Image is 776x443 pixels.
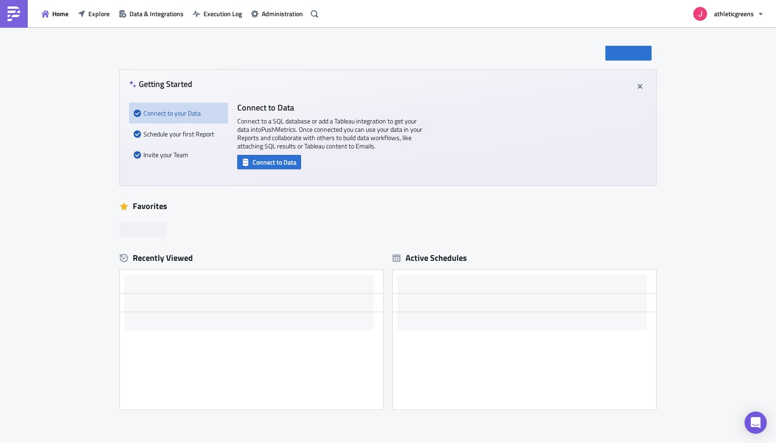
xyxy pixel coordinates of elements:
div: Open Intercom Messenger [745,412,767,434]
h4: Getting Started [129,79,192,89]
button: Home [37,6,73,21]
span: Administration [262,9,303,18]
a: Connect to Data [237,156,301,166]
span: Execution Log [203,9,242,18]
button: athleticgreens [688,4,769,24]
div: Invite your Team [134,144,223,165]
span: Home [52,9,68,18]
img: PushMetrics [6,6,21,21]
span: athleticgreens [714,9,754,18]
span: Connect to Data [253,157,296,167]
button: Data & Integrations [114,6,188,21]
button: Connect to Data [237,155,301,169]
button: Explore [73,6,114,21]
span: Data & Integrations [129,9,184,18]
h4: Connect to Data [237,103,422,112]
button: Execution Log [188,6,246,21]
div: Favorites [120,199,656,213]
button: Administration [246,6,308,21]
img: Avatar [692,6,708,22]
div: Active Schedules [393,252,467,263]
div: Connect to your Data [134,103,223,123]
div: Recently Viewed [120,251,383,265]
span: Explore [88,9,110,18]
div: Schedule your first Report [134,123,223,144]
p: Connect to a SQL database or add a Tableau integration to get your data into PushMetrics . Once c... [237,117,422,150]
